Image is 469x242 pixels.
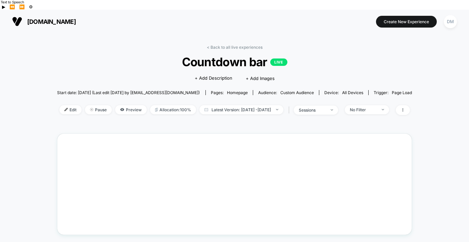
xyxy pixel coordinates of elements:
span: Device: [319,90,368,95]
span: Allocation: 100% [150,105,196,114]
span: Latest Version: [DATE] - [DATE] [199,105,283,114]
span: | [287,105,294,115]
span: Pause [85,105,112,114]
img: rebalance [155,108,158,112]
button: Create New Experience [376,16,437,28]
img: Visually logo [12,16,22,27]
a: < Back to all live experiences [207,45,263,50]
button: Previous [7,4,17,10]
button: DM [442,15,459,29]
div: Pages: [211,90,248,95]
img: end [90,108,93,111]
span: all devices [342,90,363,95]
button: [DOMAIN_NAME] [10,16,78,27]
div: No Filter [350,107,377,112]
span: Countdown bar [75,55,394,69]
img: end [382,109,384,110]
p: LIVE [270,58,287,66]
span: Page Load [392,90,412,95]
button: Forward [17,4,27,10]
div: Audience: [258,90,314,95]
img: edit [64,108,68,111]
img: end [331,109,333,111]
img: end [276,109,278,110]
img: calendar [204,108,208,111]
div: sessions [299,108,326,113]
span: + Add Description [195,75,232,82]
div: DM [444,15,457,28]
span: homepage [227,90,248,95]
span: + Add Images [246,76,275,81]
span: Edit [59,105,82,114]
span: [DOMAIN_NAME] [27,18,76,25]
div: Trigger: [374,90,412,95]
span: Preview [115,105,147,114]
button: Settings [27,4,35,10]
span: Custom Audience [280,90,314,95]
span: Start date: [DATE] (Last edit [DATE] by [EMAIL_ADDRESS][DOMAIN_NAME]) [57,90,200,95]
